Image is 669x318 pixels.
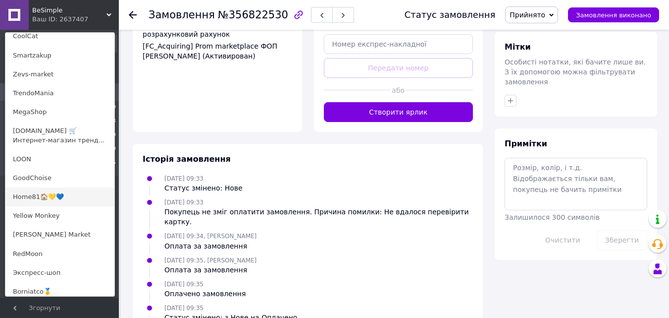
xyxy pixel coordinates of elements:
div: Оплата за замовлення [164,241,257,251]
span: [DATE] 09:33 [164,175,204,182]
span: Прийнято [510,11,545,19]
div: Повернутися назад [129,10,137,20]
div: Оплачено замовлення [164,289,246,299]
div: Статус змінено: Нове [164,183,243,193]
span: №356822530 [218,9,288,21]
button: Створити ярлик [324,102,473,122]
span: Замовлення [149,9,215,21]
a: CoolCat [5,27,114,46]
span: BeSimple [32,6,106,15]
input: Номер експрес-накладної [324,34,473,54]
span: або [391,85,406,95]
a: Smartzakup [5,46,114,65]
div: Покупець не зміг оплатити замовлення. Причина помилки: Не вдалося перевірити картку. [164,207,473,227]
a: MegaShop [5,103,114,122]
a: Экспресс-шоп [5,263,114,282]
span: Замовлення виконано [576,11,651,19]
a: Borniatco🥇 [5,282,114,301]
span: [DATE] 09:35 [164,305,204,312]
div: Кошти будуть зараховані на розрахунковий рахунок [143,19,292,61]
span: Особисті нотатки, які бачите лише ви. З їх допомогою можна фільтрувати замовлення [505,58,646,86]
a: Yellow Monkey [5,206,114,225]
span: [DATE] 09:33 [164,199,204,206]
a: [DOMAIN_NAME] 🛒 Интернет-магазин тренд... [5,122,114,149]
span: Залишилося 300 символів [505,213,600,221]
div: Ваш ID: 2637407 [32,15,74,24]
span: [DATE] 09:34, [PERSON_NAME] [164,233,257,240]
a: LOON [5,150,114,169]
div: Оплата за замовлення [164,265,257,275]
div: Статус замовлення [405,10,496,20]
div: [FC_Acquiring] Prom marketplace ФОП [PERSON_NAME] (Активирован) [143,41,292,61]
span: Мітки [505,42,531,52]
a: GoodChoise [5,169,114,188]
a: TrendoMania [5,84,114,103]
a: Home81🏠💛💙 [5,188,114,206]
span: [DATE] 09:35, [PERSON_NAME] [164,257,257,264]
a: RedMoon [5,245,114,263]
span: Історія замовлення [143,154,231,164]
span: [DATE] 09:35 [164,281,204,288]
span: Примітки [505,139,547,148]
a: [PERSON_NAME] Market [5,225,114,244]
button: Замовлення виконано [568,7,659,22]
a: Zevs-market [5,65,114,84]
